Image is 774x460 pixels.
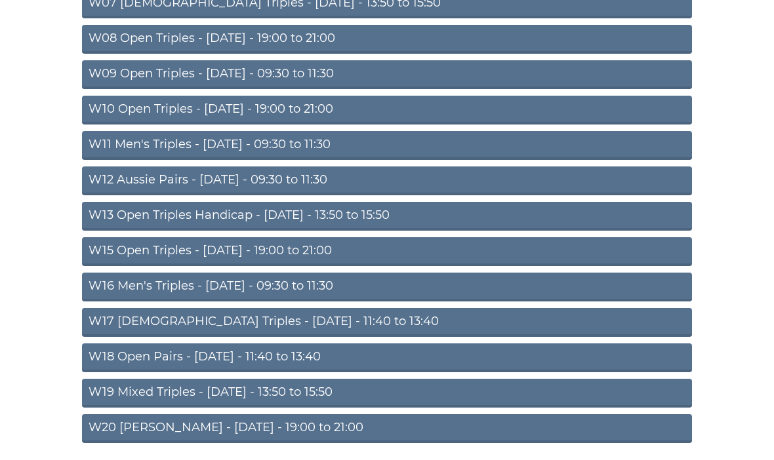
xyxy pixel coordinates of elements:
[82,166,692,195] a: W12 Aussie Pairs - [DATE] - 09:30 to 11:30
[82,308,692,337] a: W17 [DEMOGRAPHIC_DATA] Triples - [DATE] - 11:40 to 13:40
[82,60,692,89] a: W09 Open Triples - [DATE] - 09:30 to 11:30
[82,25,692,54] a: W08 Open Triples - [DATE] - 19:00 to 21:00
[82,343,692,372] a: W18 Open Pairs - [DATE] - 11:40 to 13:40
[82,273,692,301] a: W16 Men's Triples - [DATE] - 09:30 to 11:30
[82,131,692,160] a: W11 Men's Triples - [DATE] - 09:30 to 11:30
[82,237,692,266] a: W15 Open Triples - [DATE] - 19:00 to 21:00
[82,96,692,125] a: W10 Open Triples - [DATE] - 19:00 to 21:00
[82,414,692,443] a: W20 [PERSON_NAME] - [DATE] - 19:00 to 21:00
[82,379,692,408] a: W19 Mixed Triples - [DATE] - 13:50 to 15:50
[82,202,692,231] a: W13 Open Triples Handicap - [DATE] - 13:50 to 15:50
